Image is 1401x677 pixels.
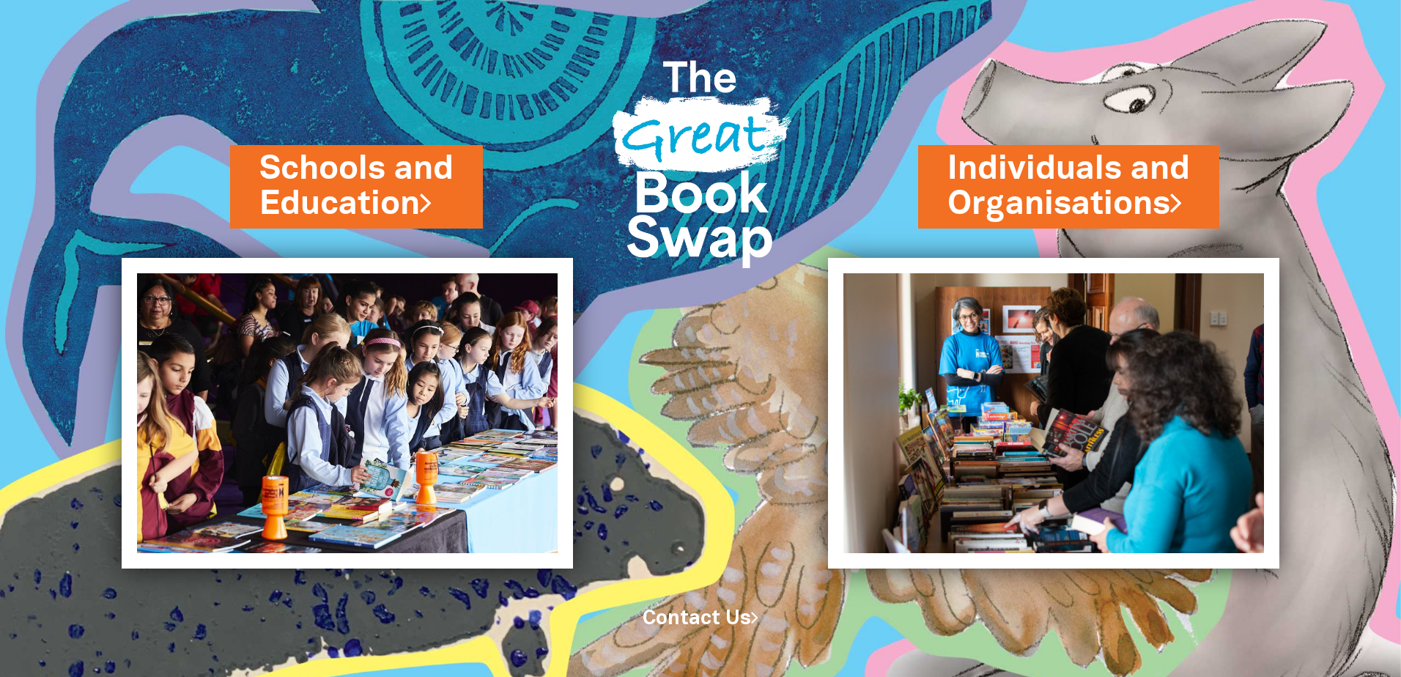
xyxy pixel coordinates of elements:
a: Individuals andOrganisations [947,146,1190,227]
a: Schools andEducation [259,146,454,227]
img: Schools and Education [122,258,572,569]
a: Contact Us [643,610,758,628]
img: Great Bookswap logo [595,18,807,298]
img: Individuals and Organisations [828,258,1279,569]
